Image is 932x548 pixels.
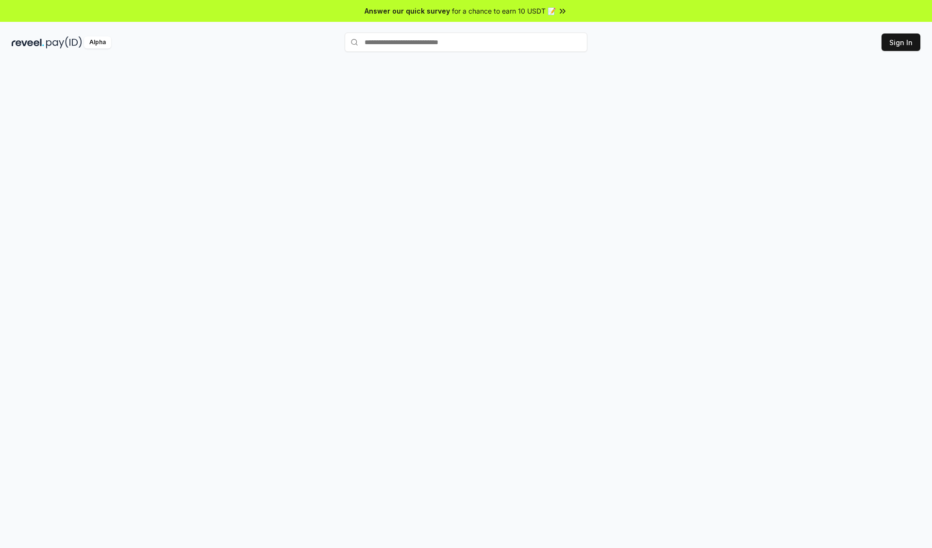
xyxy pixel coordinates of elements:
button: Sign In [882,33,920,51]
img: reveel_dark [12,36,44,49]
span: for a chance to earn 10 USDT 📝 [452,6,556,16]
img: pay_id [46,36,82,49]
span: Answer our quick survey [365,6,450,16]
div: Alpha [84,36,111,49]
